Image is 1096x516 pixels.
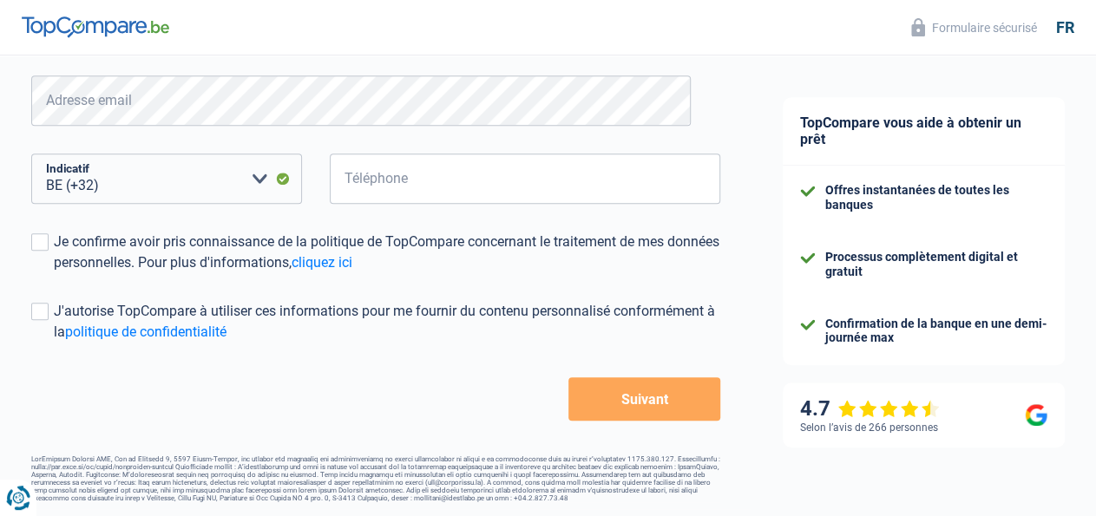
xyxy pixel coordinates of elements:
div: J'autorise TopCompare à utiliser ces informations pour me fournir du contenu personnalisé conform... [54,301,720,343]
div: Je confirme avoir pris connaissance de la politique de TopCompare concernant le traitement de mes... [54,232,720,273]
div: Processus complètement digital et gratuit [825,250,1047,279]
img: TopCompare Logo [22,16,169,37]
input: 401020304 [330,153,720,204]
button: Formulaire sécurisé [901,13,1047,42]
div: fr [1056,18,1074,37]
footer: LorEmipsum Dolorsi AME, Con ad Elitsedd 9, 5597 Eiusm-Tempor, inc utlabor etd magnaaliq eni admin... [31,455,720,502]
a: politique de confidentialité [65,323,226,340]
a: cliquez ici [292,254,352,271]
div: Selon l’avis de 266 personnes [800,421,938,434]
div: Offres instantanées de toutes les banques [825,183,1047,212]
div: Confirmation de la banque en une demi-journée max [825,317,1047,346]
img: Advertisement [4,106,5,107]
div: TopCompare vous aide à obtenir un prêt [783,97,1065,166]
button: Suivant [568,377,720,421]
div: 4.7 [800,396,940,421]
